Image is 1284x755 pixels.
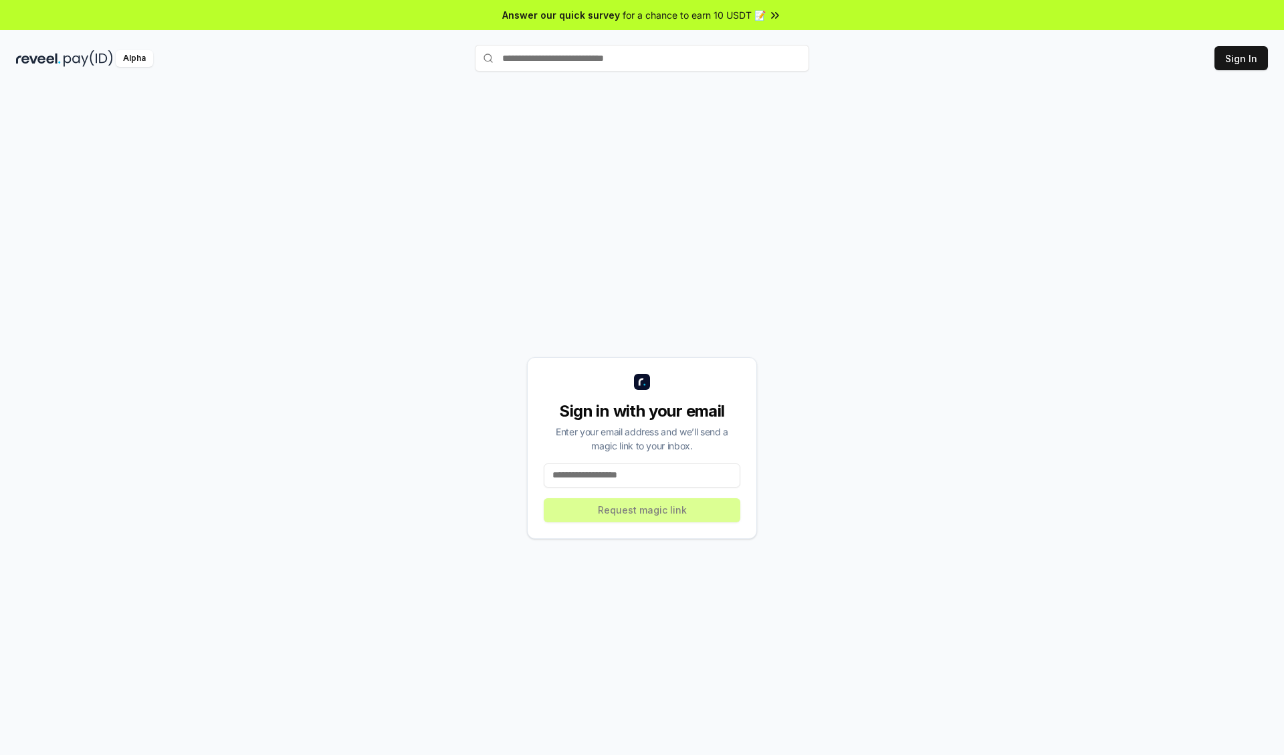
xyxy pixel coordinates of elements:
span: Answer our quick survey [502,8,620,22]
div: Alpha [116,50,153,67]
button: Sign In [1214,46,1268,70]
img: logo_small [634,374,650,390]
span: for a chance to earn 10 USDT 📝 [623,8,766,22]
div: Sign in with your email [544,401,740,422]
img: reveel_dark [16,50,61,67]
div: Enter your email address and we’ll send a magic link to your inbox. [544,425,740,453]
img: pay_id [64,50,113,67]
